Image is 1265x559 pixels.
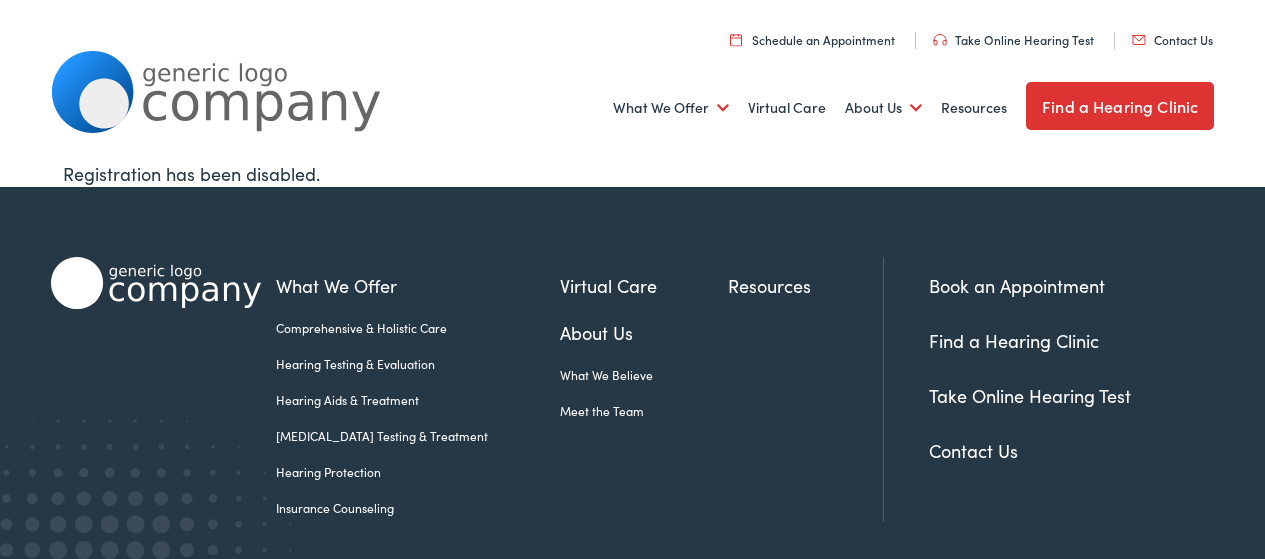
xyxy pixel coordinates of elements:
a: Virtual Care [748,71,826,145]
a: Hearing Aids & Treatment [276,391,560,409]
a: Contact Us [1132,31,1213,48]
a: Comprehensive & Holistic Care [276,319,560,337]
a: Hearing Protection [276,463,560,481]
a: What We Offer [276,272,560,299]
a: Find a Hearing Clinic [929,328,1099,353]
a: Resources [941,71,1007,145]
a: Resources [728,272,883,299]
a: Find a Hearing Clinic [1026,82,1214,130]
a: What We Believe [560,366,729,384]
a: Take Online Hearing Test [929,383,1131,408]
img: Alpaca Audiology [51,257,261,309]
img: utility icon [1132,35,1146,45]
a: About Us [845,71,922,145]
img: utility icon [933,34,947,46]
a: About Us [560,319,729,346]
a: Insurance Counseling [276,499,560,517]
img: utility icon [730,33,742,46]
a: Take Online Hearing Test [933,31,1094,48]
a: Meet the Team [560,402,729,420]
a: Virtual Care [560,272,729,299]
a: What We Offer [613,71,729,145]
a: Schedule an Appointment [730,31,895,48]
a: [MEDICAL_DATA] Testing & Treatment [276,427,560,445]
a: Book an Appointment [929,273,1105,298]
a: Hearing Testing & Evaluation [276,355,560,373]
div: Registration has been disabled. [63,160,1202,187]
a: Contact Us [929,438,1018,463]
